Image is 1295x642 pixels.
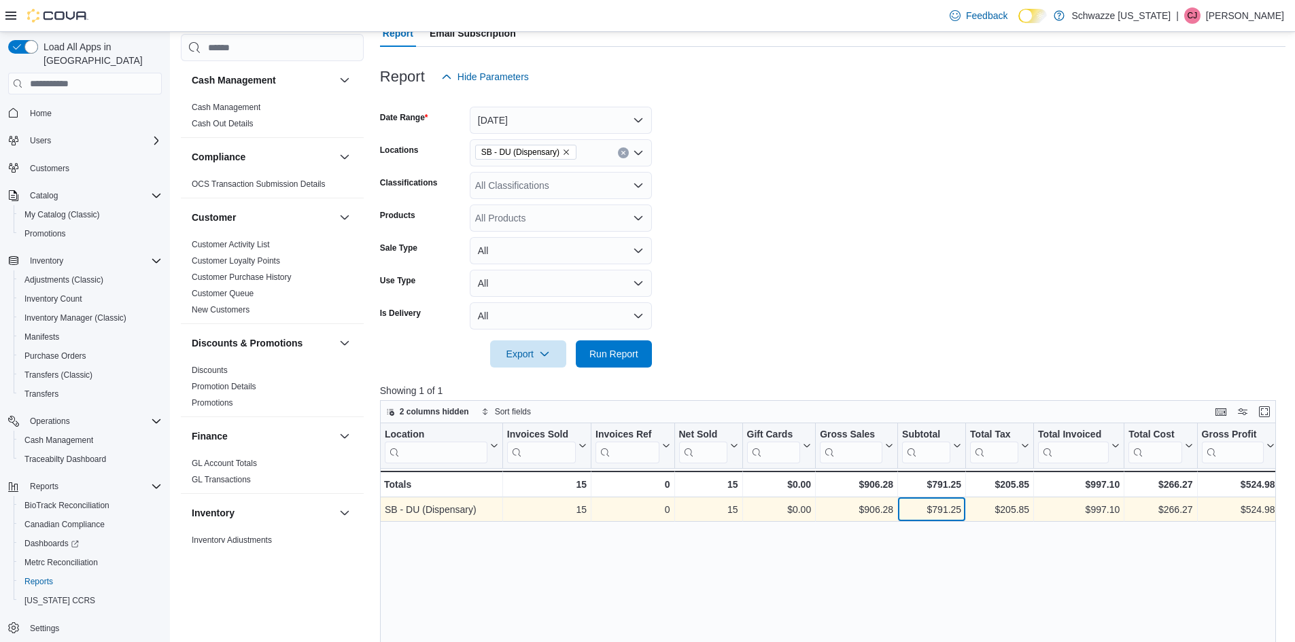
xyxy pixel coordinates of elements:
button: Compliance [336,149,353,165]
a: GL Transactions [192,475,251,484]
p: | [1176,7,1179,24]
span: Operations [24,413,162,429]
span: OCS Transaction Submission Details [192,179,326,190]
span: Export [498,340,558,368]
a: BioTrack Reconciliation [19,497,115,514]
span: Adjustments (Classic) [24,274,103,285]
span: Manifests [19,329,162,345]
div: Clayton James Willison [1184,7,1201,24]
label: Locations [380,145,419,156]
button: Run Report [576,340,652,368]
button: Discounts & Promotions [192,336,334,350]
span: Metrc Reconciliation [19,554,162,571]
div: Subtotal [902,429,950,463]
span: Cash Management [19,432,162,448]
div: 0 [595,476,670,493]
button: Manifests [14,327,167,346]
div: 15 [678,476,738,493]
button: Gross Profit [1201,429,1275,463]
div: 15 [507,476,587,493]
span: Canadian Compliance [24,519,105,530]
span: Customer Activity List [192,239,270,250]
div: $524.98 [1201,501,1275,518]
a: Home [24,105,57,122]
a: Dashboards [14,534,167,553]
h3: Discounts & Promotions [192,336,303,350]
a: Canadian Compliance [19,516,110,533]
div: Total Tax [970,429,1018,463]
div: Totals [384,476,498,493]
span: Promotions [192,397,233,408]
span: [US_STATE] CCRS [24,595,95,606]
div: Customer [181,236,364,323]
a: Cash Out Details [192,119,254,128]
label: Sale Type [380,243,417,253]
span: Promotion Details [192,381,256,392]
span: Dashboards [19,535,162,552]
a: Transfers [19,386,64,402]
button: Customer [192,211,334,224]
a: Customer Activity List [192,240,270,249]
button: Finance [336,428,353,444]
a: Manifests [19,329,65,345]
label: Classifications [380,177,438,188]
button: [DATE] [470,107,652,134]
button: Customer [336,209,353,226]
a: Adjustments (Classic) [19,272,109,288]
button: Catalog [3,186,167,205]
span: Customers [24,160,162,177]
span: Cash Out Details [192,118,254,129]
span: Sort fields [495,406,531,417]
button: Purchase Orders [14,346,167,365]
img: Cova [27,9,88,22]
a: Inventory Count [19,291,88,307]
button: Inventory Manager (Classic) [14,308,167,327]
span: Settings [24,620,162,637]
label: Use Type [380,275,415,286]
div: Invoices Sold [507,429,576,442]
button: Keyboard shortcuts [1213,404,1229,420]
button: Inventory [24,253,69,269]
div: Gift Card Sales [746,429,800,463]
button: Promotions [14,224,167,243]
button: Display options [1234,404,1251,420]
span: Dashboards [24,538,79,549]
span: Reports [24,478,162,495]
div: $205.85 [970,476,1029,493]
button: Settings [3,618,167,638]
p: Schwazze [US_STATE] [1071,7,1171,24]
span: Metrc Reconciliation [24,557,98,568]
span: Inventory [30,255,63,266]
span: Promotions [19,226,162,242]
span: Home [30,108,52,119]
a: Purchase Orders [19,348,92,364]
div: Invoices Sold [507,429,576,463]
span: Users [30,135,51,146]
button: Inventory Count [14,289,167,308]
button: Cash Management [14,431,167,450]
div: Total Tax [970,429,1018,442]
button: Invoices Sold [507,429,587,463]
div: Gross Profit [1201,429,1264,442]
button: Customers [3,158,167,178]
span: Inventory Adjustments [192,535,272,546]
a: GL Account Totals [192,459,257,468]
button: Home [3,103,167,122]
span: Catalog [24,188,162,204]
a: New Customers [192,305,249,315]
span: Customer Purchase History [192,272,292,283]
span: Traceabilty Dashboard [24,454,106,465]
div: SB - DU (Dispensary) [385,501,498,518]
button: Gift Cards [746,429,811,463]
button: Reports [24,478,64,495]
div: Net Sold [678,429,727,463]
a: Dashboards [19,535,84,552]
span: Reports [24,576,53,587]
button: Operations [3,412,167,431]
button: Open list of options [633,213,644,224]
div: Gift Cards [746,429,800,442]
div: Gross Sales [820,429,882,442]
span: Settings [30,623,59,634]
a: Feedback [944,2,1013,29]
div: $266.27 [1128,501,1192,518]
